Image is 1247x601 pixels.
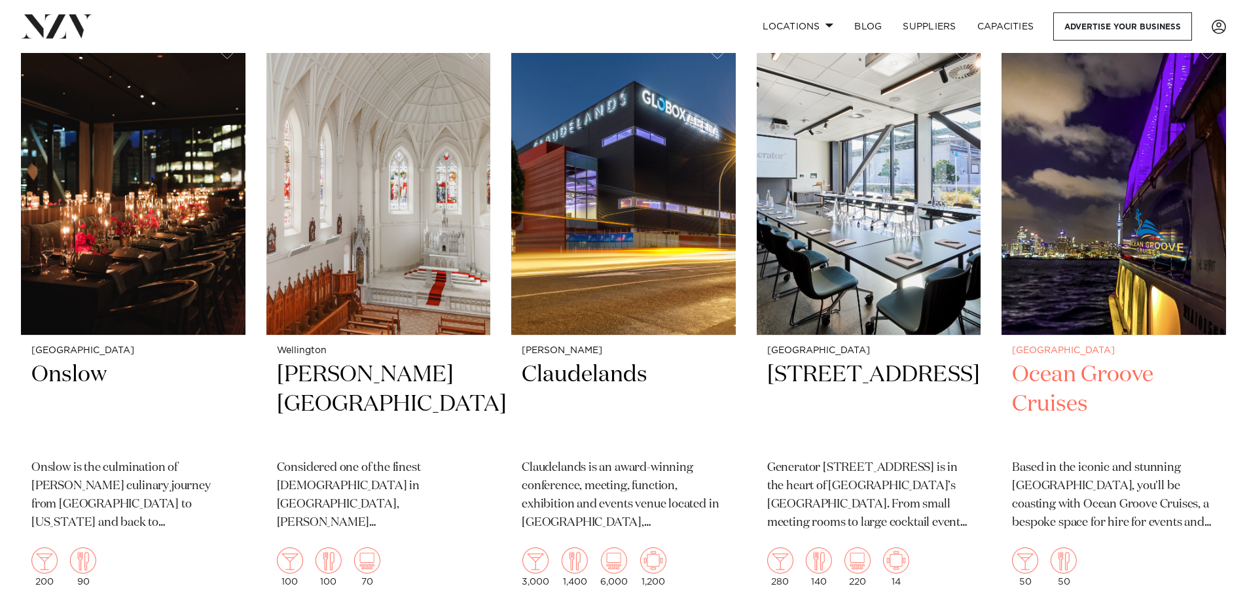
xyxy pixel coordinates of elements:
[844,547,871,574] img: theatre.png
[522,547,549,574] img: cocktail.png
[844,547,871,587] div: 220
[522,346,725,356] small: [PERSON_NAME]
[70,547,96,574] img: dining.png
[522,547,549,587] div: 3,000
[31,346,235,356] small: [GEOGRAPHIC_DATA]
[31,547,58,574] img: cocktail.png
[316,547,342,587] div: 100
[767,360,971,449] h2: [STREET_ADDRESS]
[21,14,92,38] img: nzv-logo.png
[511,35,736,598] a: [PERSON_NAME] Claudelands Claudelands is an award-winning conference, meeting, function, exhibiti...
[767,547,793,587] div: 280
[640,547,666,574] img: meeting.png
[562,547,588,574] img: dining.png
[1051,547,1077,587] div: 50
[806,547,832,587] div: 140
[277,459,480,532] p: Considered one of the finest [DEMOGRAPHIC_DATA] in [GEOGRAPHIC_DATA], [PERSON_NAME][GEOGRAPHIC_DA...
[601,547,627,574] img: theatre.png
[522,360,725,449] h2: Claudelands
[277,360,480,449] h2: [PERSON_NAME][GEOGRAPHIC_DATA]
[277,547,303,587] div: 100
[562,547,588,587] div: 1,400
[883,547,909,587] div: 14
[354,547,380,574] img: theatre.png
[767,459,971,532] p: Generator [STREET_ADDRESS] is in the heart of [GEOGRAPHIC_DATA]’s [GEOGRAPHIC_DATA]. From small m...
[1012,547,1038,587] div: 50
[757,35,981,598] a: [GEOGRAPHIC_DATA] [STREET_ADDRESS] Generator [STREET_ADDRESS] is in the heart of [GEOGRAPHIC_DATA...
[316,547,342,574] img: dining.png
[844,12,892,41] a: BLOG
[266,35,491,598] a: Wellington [PERSON_NAME][GEOGRAPHIC_DATA] Considered one of the finest [DEMOGRAPHIC_DATA] in [GEO...
[277,547,303,574] img: cocktail.png
[1012,547,1038,574] img: cocktail.png
[31,547,58,587] div: 200
[752,12,844,41] a: Locations
[640,547,666,587] div: 1,200
[1012,459,1216,532] p: Based in the iconic and stunning [GEOGRAPHIC_DATA], you'll be coasting with Ocean Groove Cruises,...
[1012,346,1216,356] small: [GEOGRAPHIC_DATA]
[1012,360,1216,449] h2: Ocean Groove Cruises
[354,547,380,587] div: 70
[31,360,235,449] h2: Onslow
[600,547,628,587] div: 6,000
[967,12,1045,41] a: Capacities
[1051,547,1077,574] img: dining.png
[892,12,966,41] a: SUPPLIERS
[767,346,971,356] small: [GEOGRAPHIC_DATA]
[767,547,793,574] img: cocktail.png
[277,346,480,356] small: Wellington
[21,35,245,598] a: [GEOGRAPHIC_DATA] Onslow Onslow is the culmination of [PERSON_NAME] culinary journey from [GEOGRA...
[883,547,909,574] img: meeting.png
[1002,35,1226,598] a: [GEOGRAPHIC_DATA] Ocean Groove Cruises Based in the iconic and stunning [GEOGRAPHIC_DATA], you'll...
[806,547,832,574] img: dining.png
[31,459,235,532] p: Onslow is the culmination of [PERSON_NAME] culinary journey from [GEOGRAPHIC_DATA] to [US_STATE] ...
[1053,12,1192,41] a: Advertise your business
[70,547,96,587] div: 90
[522,459,725,532] p: Claudelands is an award-winning conference, meeting, function, exhibition and events venue locate...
